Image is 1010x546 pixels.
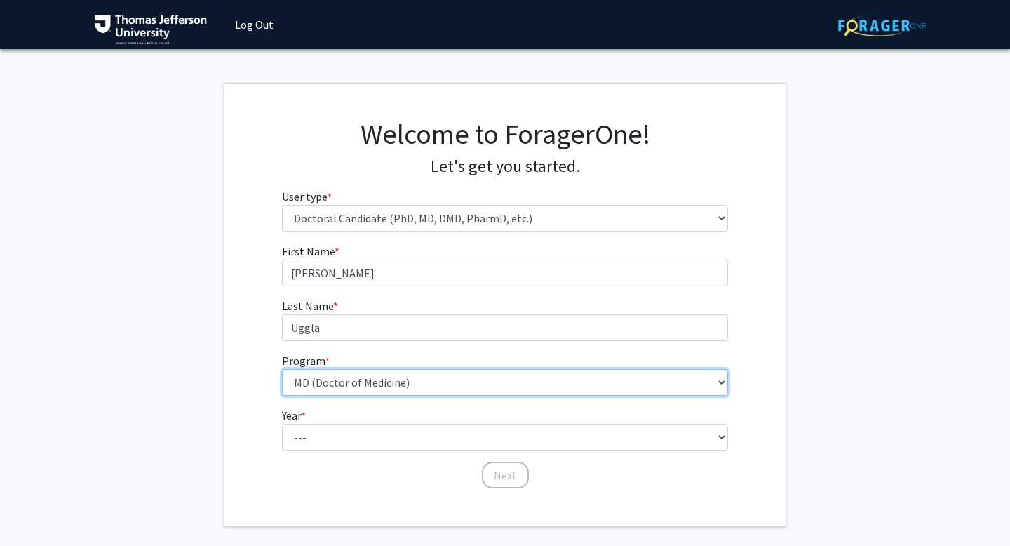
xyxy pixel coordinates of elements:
[838,15,926,36] img: ForagerOne Logo
[95,15,207,44] img: Thomas Jefferson University Logo
[482,462,529,488] button: Next
[282,117,729,151] h1: Welcome to ForagerOne!
[282,188,332,205] label: User type
[11,483,60,535] iframe: Chat
[282,244,335,258] span: First Name
[282,299,333,313] span: Last Name
[282,352,330,369] label: Program
[282,157,729,177] h4: Let's get you started.
[282,407,306,424] label: Year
